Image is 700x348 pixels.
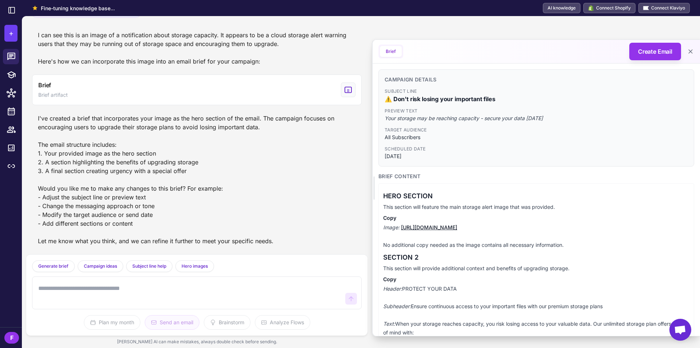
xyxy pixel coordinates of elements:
[383,284,689,337] p: PROTECT YOUR DATA Ensure continuous access to your important files with our premium storage plans...
[32,111,362,248] div: I've created a brief that incorporates your image as the hero section of the email. The campaign ...
[629,43,681,60] button: Create Email
[182,263,208,269] span: Hero images
[378,172,694,180] h3: Brief Content
[110,5,115,11] span: ...
[385,114,688,122] span: Your storage may be reaching capacity - secure your data [DATE]
[32,28,362,69] div: I can see this is an image of a notification about storage capacity. It appears to be a cloud sto...
[385,95,688,103] span: ⚠️ Don't risk losing your important files
[383,252,689,263] h3: SECTION 2
[204,315,250,330] button: Brainstorm
[4,332,19,344] div: F
[385,76,688,84] h3: Campaign Details
[651,5,685,11] span: Connect Klaviyo
[401,224,457,230] a: [URL][DOMAIN_NAME]
[669,319,691,341] a: Ouvrir le chat
[385,88,688,95] span: Subject Line
[383,191,689,201] h3: HERO SECTION
[383,276,689,283] h4: Copy
[126,260,172,272] button: Subject line help
[383,203,689,211] p: This section will feature the main storage alert image that was provided.
[638,47,672,56] span: Create Email
[383,264,689,273] p: This section will provide additional context and benefits of upgrading storage.
[385,108,688,114] span: Preview Text
[84,263,117,269] span: Campaign ideas
[145,315,199,330] button: Send an email
[4,25,17,42] button: +
[543,3,580,13] a: AI knowledge
[638,3,690,13] button: Connect Klaviyo
[32,260,75,272] button: Generate brief
[41,4,115,12] span: Your quality will improve greatly when fine tuning is done. Start a new chat once this finishes t...
[255,315,310,330] button: Analyze Flows
[380,46,402,57] button: Brief
[132,263,166,269] span: Subject line help
[26,336,367,348] div: [PERSON_NAME] AI can make mistakes, always double check before sending.
[383,321,395,327] em: Text:
[78,260,123,272] button: Campaign ideas
[383,286,402,292] em: Header:
[38,81,51,89] span: Brief
[383,303,411,309] em: Subheader:
[385,127,688,133] span: Target Audience
[38,263,69,269] span: Generate brief
[32,74,362,105] button: View generated Brief
[84,315,140,330] button: Plan my month
[383,223,689,249] p: No additional copy needed as the image contains all necessary information.
[383,224,400,230] em: Image:
[385,152,688,160] span: [DATE]
[385,133,688,141] span: All Subscribers
[596,5,631,11] span: Connect Shopify
[385,146,688,152] span: Scheduled Date
[383,214,689,222] h4: Copy
[175,260,214,272] button: Hero images
[38,91,68,99] span: Brief artifact
[9,28,13,39] span: +
[583,3,635,13] button: Connect Shopify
